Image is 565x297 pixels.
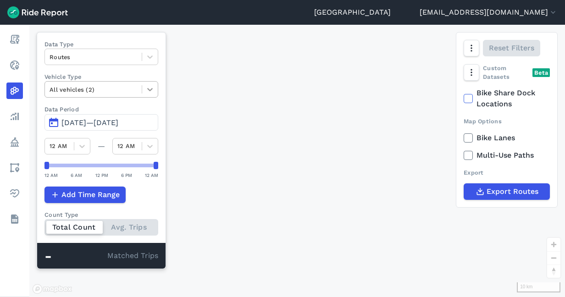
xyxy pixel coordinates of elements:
[44,114,158,131] button: [DATE]—[DATE]
[464,168,550,177] div: Export
[483,40,540,56] button: Reset Filters
[6,134,23,150] a: Policy
[6,159,23,176] a: Areas
[464,117,550,126] div: Map Options
[95,171,108,179] div: 12 PM
[44,171,58,179] div: 12 AM
[44,105,158,114] label: Data Period
[420,7,558,18] button: [EMAIL_ADDRESS][DOMAIN_NAME]
[487,186,538,197] span: Export Routes
[6,82,23,99] a: Heatmaps
[44,40,158,49] label: Data Type
[29,25,565,297] div: loading
[464,64,550,81] div: Custom Datasets
[44,72,158,81] label: Vehicle Type
[145,171,158,179] div: 12 AM
[314,7,391,18] a: [GEOGRAPHIC_DATA]
[61,189,120,200] span: Add Time Range
[464,183,550,200] button: Export Routes
[71,171,82,179] div: 6 AM
[6,31,23,48] a: Report
[44,187,126,203] button: Add Time Range
[44,210,158,219] div: Count Type
[7,6,68,18] img: Ride Report
[44,250,107,262] div: -
[464,88,550,110] label: Bike Share Dock Locations
[6,57,23,73] a: Realtime
[61,118,118,127] span: [DATE]—[DATE]
[6,211,23,227] a: Datasets
[6,185,23,202] a: Health
[90,141,112,152] div: —
[37,243,166,269] div: Matched Trips
[489,43,534,54] span: Reset Filters
[464,132,550,143] label: Bike Lanes
[532,68,550,77] div: Beta
[6,108,23,125] a: Analyze
[464,150,550,161] label: Multi-Use Paths
[121,171,132,179] div: 6 PM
